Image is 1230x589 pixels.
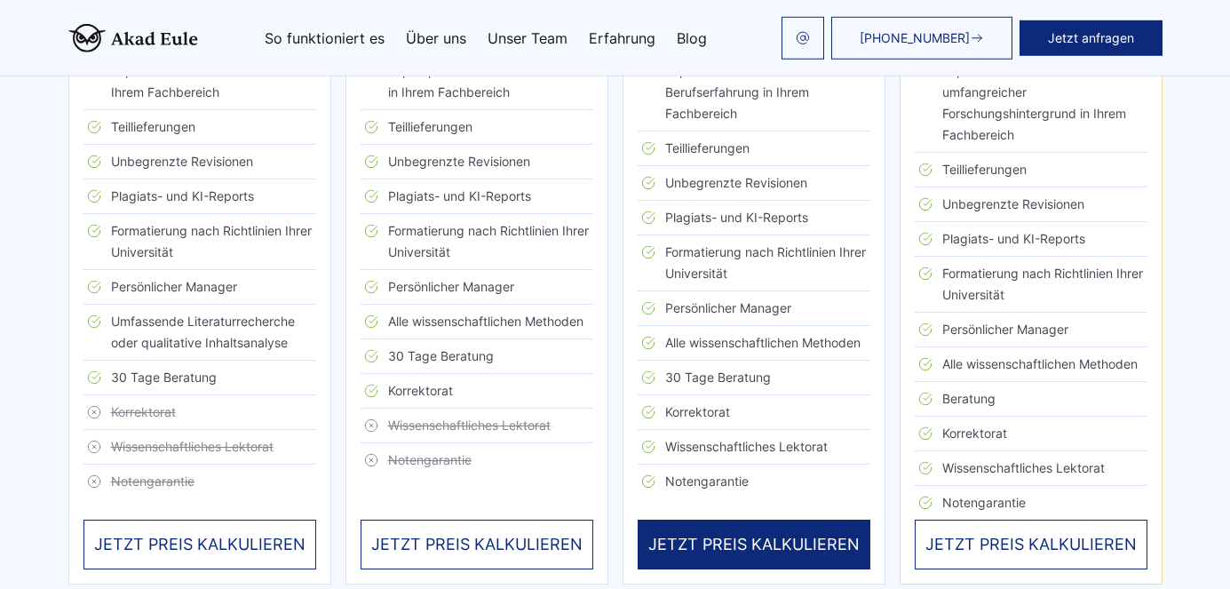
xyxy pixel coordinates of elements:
span: [PHONE_NUMBER] [860,31,970,45]
li: Korrektorat [638,395,870,430]
li: Teillieferungen [361,110,593,145]
li: Korrektorat [915,417,1147,451]
a: [PHONE_NUMBER] [831,17,1012,60]
li: 30 Tage Beratung [83,361,316,395]
li: Wissenschaftliches Lektorat [638,430,870,465]
li: Notengarantie [915,486,1147,520]
li: Notengarantie [361,443,593,477]
li: Unbegrenzte Revisionen [915,187,1147,222]
li: Expert mit Bachelor-Abschluss in Ihrem Fachbereich [83,60,316,110]
li: Notengarantie [638,465,870,498]
li: Unbegrenzte Revisionen [83,145,316,179]
li: Wissenschaftliches Lektorat [83,430,316,465]
div: JETZT PREIS KALKULIEREN [361,520,593,569]
li: Expert mit Master-Abschluss und Berufserfahrung in Ihrem Fachbereich [638,60,870,131]
li: Persönlicher Manager [83,270,316,305]
li: Top Expert mit Bachelor-Abschluss in Ihrem Fachbereich [361,60,593,110]
li: Wissenschaftliches Lektorat [915,451,1147,486]
li: Unbegrenzte Revisionen [638,166,870,201]
li: Teillieferungen [915,153,1147,187]
li: Persönlicher Manager [915,313,1147,347]
li: Unbegrenzte Revisionen [361,145,593,179]
li: Plagiats- und KI-Reports [83,179,316,214]
li: Persönlicher Manager [361,270,593,305]
img: logo [68,24,198,52]
li: Alle wissenschaftlichen Methoden [361,305,593,339]
li: Beratung [915,382,1147,417]
li: Plagiats- und KI-Reports [915,222,1147,257]
li: Alle wissenschaftlichen Methoden [915,347,1147,382]
li: Korrektorat [83,395,316,430]
a: Unser Team [488,31,567,45]
button: Jetzt anfragen [1020,20,1163,56]
li: Plagiats- und KI-Reports [361,179,593,214]
li: Formatierung nach Richtlinien Ihrer Universität [915,257,1147,313]
li: Wissenschaftliches Lektorat [361,409,593,443]
a: Über uns [406,31,466,45]
li: 30 Tage Beratung [638,361,870,395]
div: JETZT PREIS KALKULIEREN [638,520,870,569]
li: Teillieferungen [638,131,870,166]
li: Persönlicher Manager [638,291,870,326]
a: Erfahrung [589,31,655,45]
li: Umfassende Literaturrecherche oder qualitative Inhaltsanalyse [83,305,316,361]
li: Expert mit Doktortitel und umfangreicher Forschungshintergrund in Ihrem Fachbereich [915,60,1147,153]
li: Alle wissenschaftlichen Methoden [638,326,870,361]
li: Teillieferungen [83,110,316,145]
a: So funktioniert es [265,31,385,45]
li: Formatierung nach Richtlinien Ihrer Universität [361,214,593,270]
li: Notengarantie [83,465,316,498]
li: Korrektorat [361,374,593,409]
div: JETZT PREIS KALKULIEREN [915,520,1147,569]
a: Blog [677,31,707,45]
li: Plagiats- und KI-Reports [638,201,870,235]
li: Formatierung nach Richtlinien Ihrer Universität [83,214,316,270]
img: email [796,31,810,45]
div: JETZT PREIS KALKULIEREN [83,520,316,569]
li: Formatierung nach Richtlinien Ihrer Universität [638,235,870,291]
li: 30 Tage Beratung [361,339,593,374]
